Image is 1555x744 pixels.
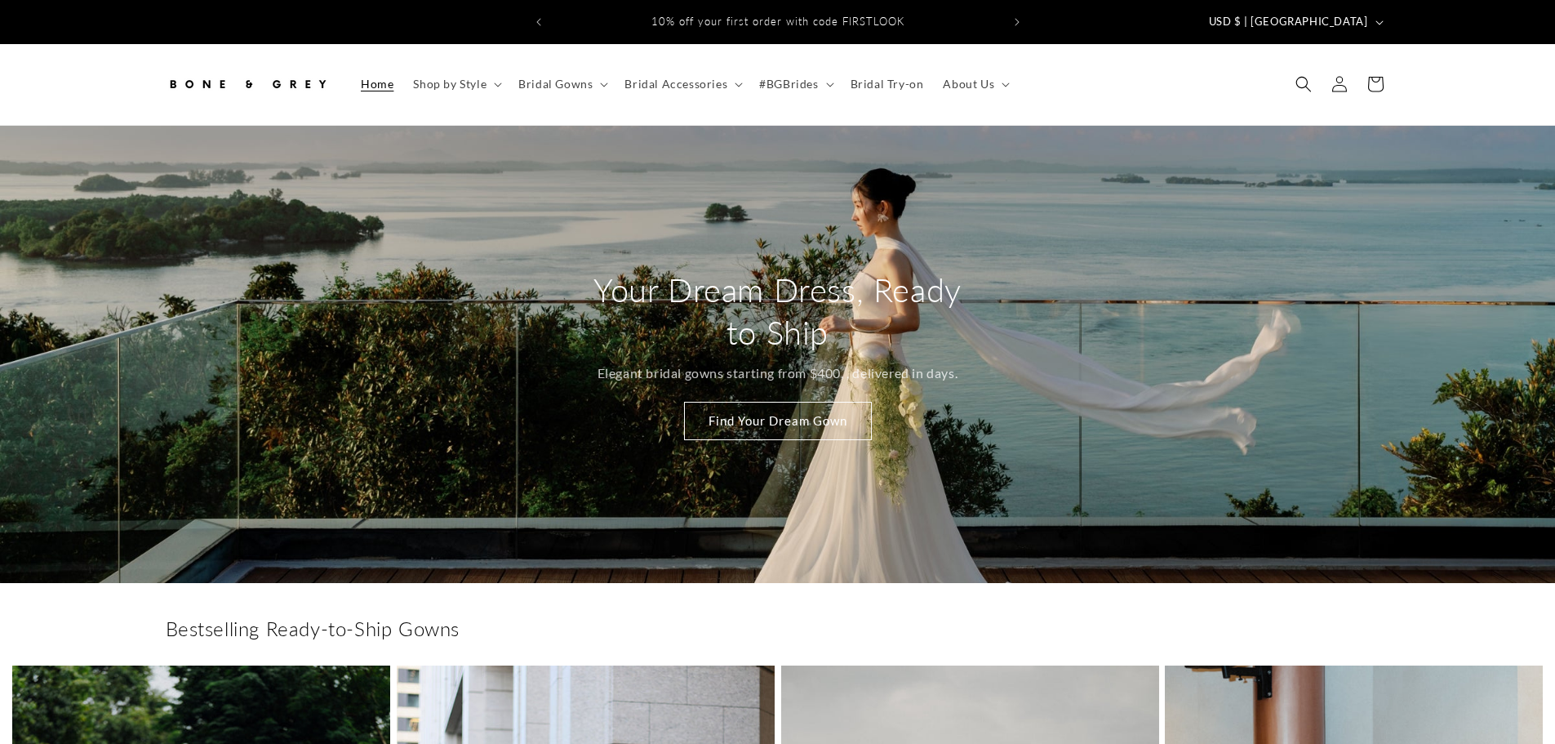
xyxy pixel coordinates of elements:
button: USD $ | [GEOGRAPHIC_DATA] [1199,7,1390,38]
summary: #BGBrides [749,67,840,101]
summary: Shop by Style [403,67,509,101]
span: #BGBrides [759,77,818,91]
span: 10% off your first order with code FIRSTLOOK [651,15,904,28]
p: Elegant bridal gowns starting from $400, , delivered in days. [598,362,958,385]
span: Bridal Gowns [518,77,593,91]
a: Bridal Try-on [841,67,934,101]
button: Next announcement [999,7,1035,38]
summary: Bridal Accessories [615,67,749,101]
summary: Bridal Gowns [509,67,615,101]
span: USD $ | [GEOGRAPHIC_DATA] [1209,14,1368,30]
a: Find Your Dream Gown [684,402,872,440]
h2: Bestselling Ready-to-Ship Gowns [166,616,1390,641]
span: Bridal Accessories [624,77,727,91]
span: About Us [943,77,994,91]
a: Bone and Grey Bridal [159,60,335,109]
button: Previous announcement [521,7,557,38]
a: Home [351,67,403,101]
span: Shop by Style [413,77,486,91]
h2: Your Dream Dress, Ready to Ship [584,269,971,354]
summary: Search [1286,66,1322,102]
span: Home [361,77,393,91]
span: Bridal Try-on [851,77,924,91]
summary: About Us [933,67,1016,101]
img: Bone and Grey Bridal [166,66,329,102]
